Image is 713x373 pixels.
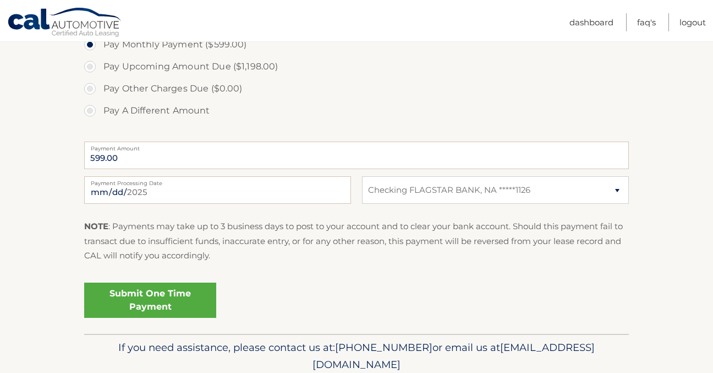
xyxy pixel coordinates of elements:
label: Payment Amount [84,142,629,150]
a: Cal Automotive [7,7,123,39]
a: Dashboard [569,13,613,31]
p: : Payments may take up to 3 business days to post to your account and to clear your bank account.... [84,219,629,263]
input: Payment Amount [84,142,629,169]
a: FAQ's [637,13,656,31]
strong: NOTE [84,221,108,231]
a: Submit One Time Payment [84,283,216,318]
input: Payment Date [84,176,351,204]
a: Logout [679,13,706,31]
label: Pay A Different Amount [84,100,629,122]
label: Pay Upcoming Amount Due ($1,198.00) [84,56,629,78]
label: Pay Other Charges Due ($0.00) [84,78,629,100]
span: [PHONE_NUMBER] [335,341,432,354]
label: Payment Processing Date [84,176,351,185]
label: Pay Monthly Payment ($599.00) [84,34,629,56]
